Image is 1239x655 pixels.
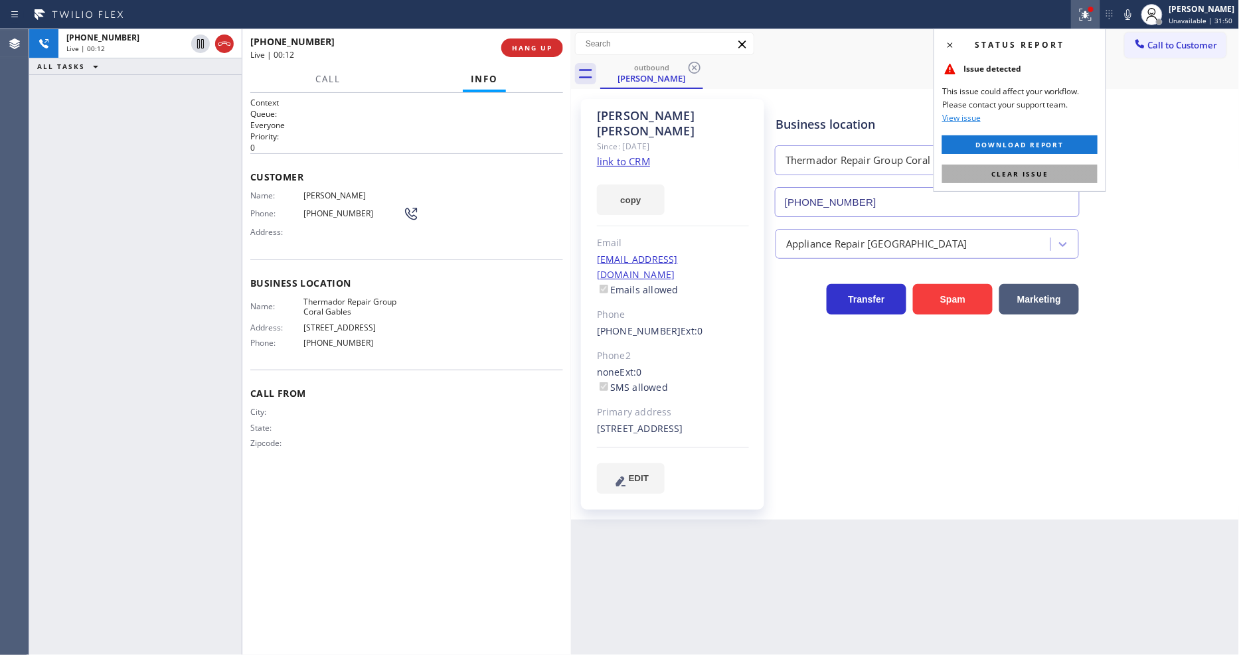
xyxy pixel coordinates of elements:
button: EDIT [597,463,665,494]
button: Hold Customer [191,35,210,53]
span: Call From [250,387,563,400]
span: Unavailable | 31:50 [1169,16,1233,25]
span: Name: [250,190,303,200]
label: SMS allowed [597,381,668,394]
h2: Queue: [250,108,563,119]
button: Info [463,66,506,92]
span: Live | 00:12 [66,44,105,53]
div: Thermador Repair Group Coral Gables [785,153,965,169]
span: [STREET_ADDRESS] [303,323,403,332]
span: State: [250,423,303,433]
span: [PHONE_NUMBER] [66,32,139,43]
h2: Priority: [250,131,563,142]
span: Name: [250,301,303,311]
span: Ext: 0 [620,366,642,378]
span: Live | 00:12 [250,49,294,60]
input: Phone Number [775,187,1080,217]
div: [STREET_ADDRESS] [597,421,749,437]
span: Address: [250,227,303,237]
div: Email [597,236,749,251]
div: outbound [602,62,702,72]
div: [PERSON_NAME] [1169,3,1235,15]
a: [EMAIL_ADDRESS][DOMAIN_NAME] [597,253,678,281]
button: Call [307,66,349,92]
span: Info [471,73,498,85]
span: Address: [250,323,303,332]
button: Transfer [827,284,906,315]
span: EDIT [629,473,649,483]
div: Primary address [597,405,749,420]
span: ALL TASKS [37,62,85,71]
button: copy [597,184,665,215]
input: Emails allowed [600,285,608,293]
a: [PHONE_NUMBER] [597,325,681,337]
span: [PHONE_NUMBER] [303,208,403,218]
button: ALL TASKS [29,58,112,74]
span: [PHONE_NUMBER] [250,35,335,48]
div: Business location [776,115,1079,133]
div: [PERSON_NAME] [PERSON_NAME] [597,108,749,139]
span: [PERSON_NAME] [303,190,403,200]
button: Call to Customer [1125,33,1226,58]
span: Call [315,73,341,85]
p: 0 [250,142,563,153]
div: [PERSON_NAME] [602,72,702,84]
div: Phone2 [597,348,749,364]
label: Emails allowed [597,283,679,296]
button: HANG UP [501,38,563,57]
span: Zipcode: [250,438,303,448]
span: Thermador Repair Group Coral Gables [303,297,403,317]
button: Spam [913,284,993,315]
span: [PHONE_NUMBER] [303,338,403,348]
button: Marketing [999,284,1079,315]
div: Appliance Repair [GEOGRAPHIC_DATA] [786,236,967,252]
div: Since: [DATE] [597,139,749,154]
input: Search [576,33,754,54]
span: Phone: [250,208,303,218]
input: SMS allowed [600,382,608,391]
a: link to CRM [597,155,650,168]
span: Customer [250,171,563,183]
button: Mute [1119,5,1137,24]
button: Hang up [215,35,234,53]
span: Call to Customer [1148,39,1218,51]
div: Phone [597,307,749,323]
h1: Context [250,97,563,108]
span: Phone: [250,338,303,348]
div: none [597,365,749,396]
p: Everyone [250,119,563,131]
span: Business location [250,277,563,289]
span: City: [250,407,303,417]
span: Ext: 0 [681,325,703,337]
div: Casie Moore [602,59,702,88]
span: HANG UP [512,43,552,52]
